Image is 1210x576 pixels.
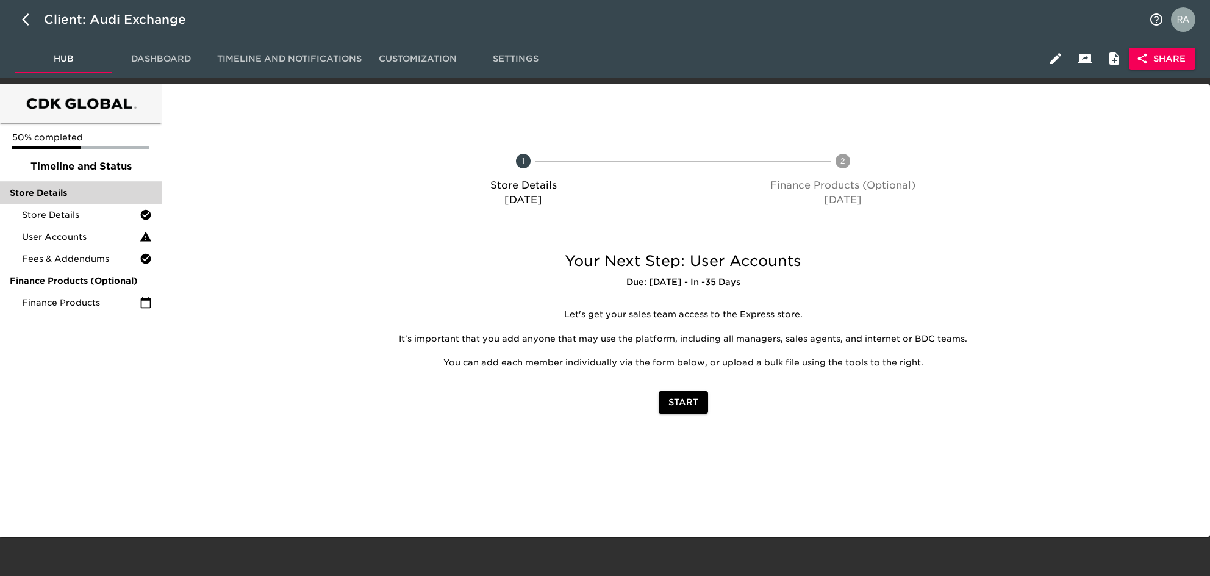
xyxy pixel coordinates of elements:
[1142,5,1171,34] button: notifications
[22,209,140,221] span: Store Details
[1100,44,1129,73] button: Internal Notes and Comments
[349,251,1017,271] h5: Your Next Step: User Accounts
[659,391,708,414] button: Start
[358,309,1008,321] p: Let's get your sales team access to the Express store.
[376,51,459,67] span: Customization
[368,178,678,193] p: Store Details
[10,159,152,174] span: Timeline and Status
[22,253,140,265] span: Fees & Addendums
[1129,48,1195,70] button: Share
[22,297,140,309] span: Finance Products
[217,51,362,67] span: Timeline and Notifications
[1171,7,1195,32] img: Profile
[522,156,525,165] text: 1
[358,333,1008,345] p: It's important that you add anyone that may use the platform, including all managers, sales agent...
[688,193,998,207] p: [DATE]
[10,187,152,199] span: Store Details
[688,178,998,193] p: Finance Products (Optional)
[840,156,845,165] text: 2
[10,275,152,287] span: Finance Products (Optional)
[22,51,105,67] span: Hub
[349,276,1017,289] h6: Due: [DATE] - In -35 Days
[358,357,1008,369] p: You can add each member individually via the form below, or upload a bulk file using the tools to...
[12,131,149,143] p: 50% completed
[44,10,203,29] div: Client: Audi Exchange
[668,395,698,410] span: Start
[1070,44,1100,73] button: Client View
[1041,44,1070,73] button: Edit Hub
[474,51,557,67] span: Settings
[120,51,202,67] span: Dashboard
[1139,51,1186,67] span: Share
[368,193,678,207] p: [DATE]
[22,231,140,243] span: User Accounts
